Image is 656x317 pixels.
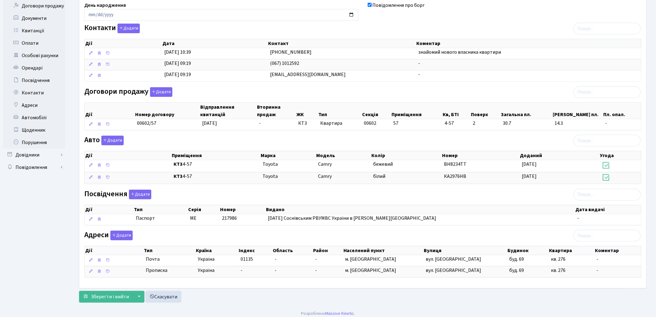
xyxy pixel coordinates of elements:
button: Авто [101,136,124,145]
span: 2 [473,120,498,127]
th: Індекс [238,246,273,255]
button: Договори продажу [150,87,172,97]
label: День народження [84,2,126,9]
th: Номер договору [135,103,200,119]
span: Зберегти і вийти [91,293,129,300]
th: Видано [265,205,575,214]
span: знайомий нового власника квартири [418,49,501,56]
th: Тип [318,103,361,119]
button: Контакти [117,24,140,33]
button: Зберегти і вийти [79,291,133,303]
span: [PHONE_NUMBER] [270,49,312,56]
th: Тип [143,246,195,255]
div: Розроблено . [301,310,355,317]
span: Україна [198,267,236,274]
th: Дії [85,205,133,214]
span: - [597,256,599,263]
span: 57 [393,120,398,127]
span: - [418,71,420,78]
span: 00602 [364,120,376,127]
span: кв. 276 [551,267,565,274]
span: 4-57 [445,120,468,127]
span: МЕ [190,215,197,222]
span: - [597,267,599,274]
span: - [418,60,420,67]
span: [DATE] [202,120,217,127]
span: - [577,215,579,222]
th: Поверх [470,103,500,119]
a: Порушення [3,136,65,149]
a: Massive Kinetic [325,310,354,317]
span: білий [373,173,385,180]
span: - [275,267,277,274]
th: Номер [219,205,265,214]
span: Почта [146,256,160,263]
th: Дії [85,103,135,119]
span: бежевий [373,161,393,168]
a: Додати [100,135,124,146]
th: Населений пункт [343,246,423,255]
th: Модель [316,151,371,160]
th: Коментар [416,39,641,48]
th: Контакт [268,39,416,48]
span: - [275,256,277,263]
span: Паспорт [136,215,185,222]
a: Довідники [3,149,65,161]
a: Контакти [3,87,65,99]
span: [DATE] [522,173,537,180]
span: КТ3 [298,120,315,127]
th: Область [273,246,312,255]
span: (067) 1012592 [270,60,299,67]
b: КТ3 [174,173,183,180]
th: Квартира [548,246,594,255]
a: Квитанції [3,25,65,37]
th: Колір [371,151,442,160]
span: м. [GEOGRAPHIC_DATA] [345,267,397,274]
span: Прописка [146,267,167,274]
span: Toyota [263,173,278,180]
th: Серія [188,205,219,214]
span: [DATE] [522,161,537,168]
th: Приміщення [391,103,442,119]
span: ВН8234ТТ [444,161,467,168]
a: Додати [127,188,151,199]
span: 30.7 [503,120,550,127]
button: Посвідчення [129,190,151,199]
a: Орендарі [3,62,65,74]
span: вул. [GEOGRAPHIC_DATA] [426,267,481,274]
span: вул. [GEOGRAPHIC_DATA] [426,256,481,263]
span: 01135 [241,256,253,263]
th: Вторинна продаж [256,103,296,119]
th: ЖК [296,103,318,119]
th: Будинок [507,246,549,255]
span: КА2976НВ [444,173,466,180]
th: Дії [85,246,143,255]
input: Пошук... [574,230,641,242]
label: Контакти [84,24,140,33]
span: Україна [198,256,236,263]
a: Щоденник [3,124,65,136]
th: Країна [195,246,238,255]
span: - [315,267,317,274]
a: Посвідчення [3,74,65,87]
a: Адреси [3,99,65,111]
th: Доданий [520,151,600,160]
span: буд. 69 [509,267,524,274]
th: Угода [599,151,641,160]
button: Адреси [110,231,133,240]
span: Camry [318,161,332,168]
th: Марка [260,151,316,160]
a: Автомобілі [3,111,65,124]
span: Toyota [263,161,278,168]
span: кв. 276 [551,256,565,263]
span: [DATE] Соснівським РВУМВС України в [PERSON_NAME][GEOGRAPHIC_DATA] [268,215,437,222]
label: Адреси [84,231,133,240]
a: Скасувати [145,291,181,303]
span: Квартира [320,120,359,127]
span: 4-57 [174,173,258,180]
b: КТ3 [174,161,183,168]
span: буд. 69 [509,256,524,263]
th: Відправлення квитанцій [200,103,256,119]
th: Тип [133,205,188,214]
th: Пл. опал. [603,103,641,119]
